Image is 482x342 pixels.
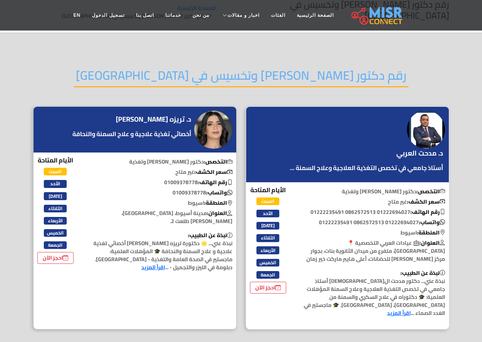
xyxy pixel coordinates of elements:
a: الفئات [265,8,291,22]
h4: د. مدحت العربي [396,149,443,157]
span: السبت [44,168,67,175]
p: اسيوط [86,199,236,207]
a: احجز الآن [37,252,74,264]
a: د. مدحت العربي [396,148,445,159]
img: main.misr_connect [351,6,402,25]
p: 🏥 عيادات العربي التخصصية 📍 [GEOGRAPHIC_DATA]، متفرع من ميدان الثانوية بنات، بجوار مركز [PERSON_NA... [299,239,449,263]
p: غير متاح [86,168,236,176]
p: دكتور [PERSON_NAME] وتغذية [299,188,449,196]
a: EN [68,8,86,22]
b: المنطقة: [417,228,445,238]
a: أخصائي تغذية علاجية و علاج السمنة والنحافة [70,129,193,138]
p: نبذة عني... دكتور مدحت ال[DEMOGRAPHIC_DATA] أستاذ جامعي في تخصص التغذية العلاجية وعلاج السمنة الم... [299,269,449,317]
b: سعر الكشف: [407,197,445,207]
b: التخصص: [204,157,232,167]
a: خدماتنا [160,8,187,22]
a: أستاذ جامعي في تخصص التغذية العلاجية وعلاج السمنة ... [288,163,445,172]
b: واتساب: [419,217,445,227]
h4: د. تريزه [PERSON_NAME] [116,115,191,124]
b: العنوان: [207,208,232,218]
b: سعر الكشف: [194,167,232,177]
span: [DATE] [44,192,67,200]
a: اخبار و مقالات [215,8,265,22]
b: نبذة عن الطبيب: [188,230,232,240]
p: دكتور [PERSON_NAME] وتغذية [86,158,236,166]
p: مدينة أسيوط، [GEOGRAPHIC_DATA]، [PERSON_NAME] طلعت 2. [86,209,236,225]
a: اتصل بنا [130,8,160,22]
span: اخبار و مقالات [227,12,259,19]
p: غير متاح [299,198,449,206]
span: الأحد [256,210,279,217]
img: د. مدحت العربي [407,111,445,149]
span: الخميس [44,229,67,237]
b: العنوان: [420,238,445,248]
p: 01009378778 [86,178,236,186]
span: الثلاثاء [44,205,67,212]
p: نبذة عني... 🌟 دكتورة تريزه [PERSON_NAME] أخصائي تغذية علاجية و علاج السمنة والنحافة 🎓 المؤهلات ال... [86,231,236,271]
span: [DATE] [256,222,279,230]
b: المنطقة: [204,198,232,208]
a: د. تريزه [PERSON_NAME] [116,114,193,125]
a: احجز الآن [250,282,286,294]
a: الصفحة الرئيسية [291,8,339,22]
span: الجمعة [44,241,67,249]
h2: رقم دكتور [PERSON_NAME] وتخسيس في [GEOGRAPHIC_DATA] [74,68,408,87]
span: الجمعة [256,271,279,279]
a: تسجيل الدخول [86,8,130,22]
span: السبت [256,197,279,205]
a: اقرأ المزيد [141,262,165,272]
a: اقرأ المزيد [387,308,411,318]
p: 01222694027 0862572513 01222235491 [299,218,449,226]
div: الأيام المتاحة [250,185,286,294]
p: 01009378778 [86,189,236,197]
b: رقم الهاتف: [410,207,445,217]
p: 01222694027 0862572513 01222235491 [299,208,449,216]
a: من نحن [187,8,215,22]
p: اسيوط [299,229,449,237]
span: الخميس [256,259,279,267]
b: نبذة عن الطبيب: [400,268,445,278]
span: الثلاثاء [256,234,279,242]
span: الأربعاء [44,217,67,225]
b: واتساب: [206,188,232,197]
b: رقم الهاتف: [198,177,232,187]
span: الأربعاء [256,246,279,254]
span: الأحد [44,180,67,188]
div: الأيام المتاحة [37,156,74,264]
b: التخصص: [416,186,445,196]
img: د. تريزه مكرم جاد [194,111,232,149]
